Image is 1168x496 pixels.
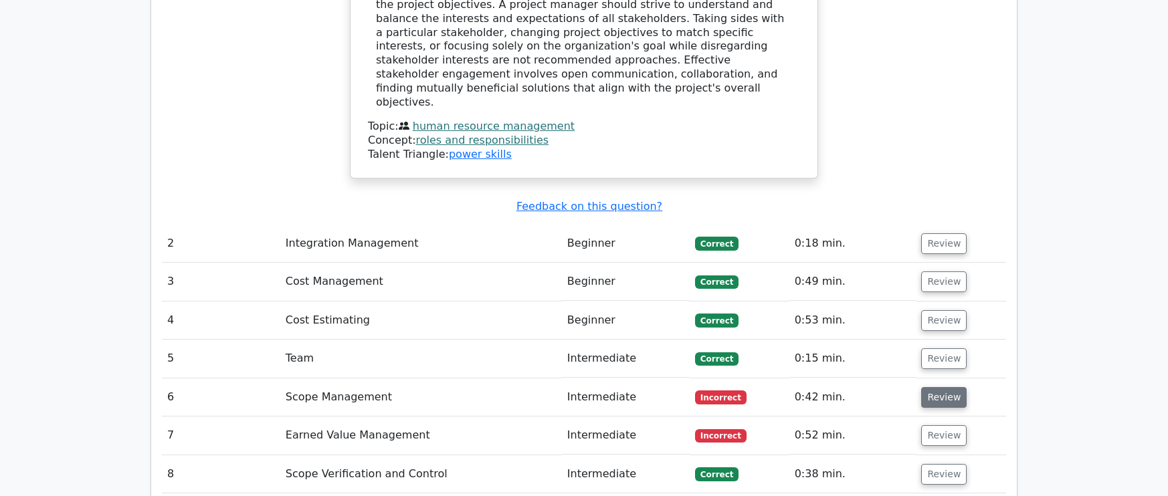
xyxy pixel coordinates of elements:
span: Incorrect [695,429,747,443]
button: Review [921,271,967,292]
span: Correct [695,352,739,366]
td: 8 [162,455,280,493]
td: 0:53 min. [789,301,916,340]
td: Scope Verification and Control [280,455,562,493]
td: 3 [162,263,280,301]
div: Topic: [368,120,800,134]
span: Incorrect [695,390,747,404]
div: Concept: [368,134,800,148]
a: power skills [449,148,512,160]
td: Beginner [562,263,690,301]
td: 0:38 min. [789,455,916,493]
td: Cost Management [280,263,562,301]
td: 0:49 min. [789,263,916,301]
a: human resource management [413,120,575,132]
td: 0:18 min. [789,225,916,263]
td: 4 [162,301,280,340]
td: 5 [162,340,280,378]
a: roles and responsibilities [416,134,549,146]
td: 7 [162,416,280,455]
td: Beginner [562,225,690,263]
button: Review [921,464,967,485]
td: Intermediate [562,340,690,378]
td: Scope Management [280,378,562,416]
td: 0:42 min. [789,378,916,416]
td: Intermediate [562,416,690,455]
span: Correct [695,314,739,327]
button: Review [921,348,967,369]
td: 0:15 min. [789,340,916,378]
button: Review [921,310,967,331]
td: Beginner [562,301,690,340]
button: Review [921,425,967,446]
div: Talent Triangle: [368,120,800,161]
span: Correct [695,237,739,250]
td: Integration Management [280,225,562,263]
td: 6 [162,378,280,416]
a: Feedback on this question? [516,200,662,213]
td: Team [280,340,562,378]
td: 2 [162,225,280,263]
td: 0:52 min. [789,416,916,455]
td: Intermediate [562,378,690,416]
button: Review [921,387,967,408]
td: Intermediate [562,455,690,493]
td: Earned Value Management [280,416,562,455]
button: Review [921,233,967,254]
td: Cost Estimating [280,301,562,340]
span: Correct [695,467,739,481]
span: Correct [695,275,739,289]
